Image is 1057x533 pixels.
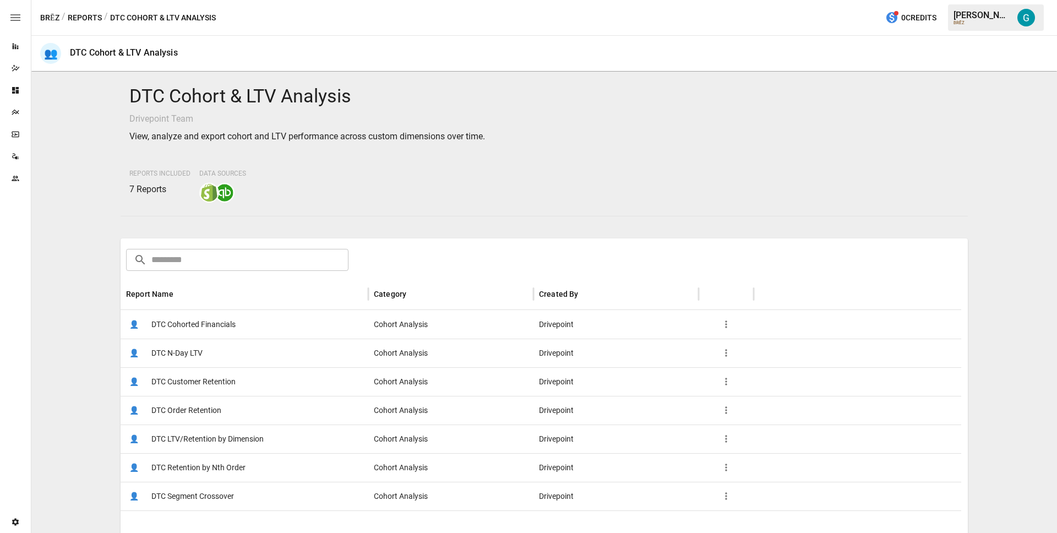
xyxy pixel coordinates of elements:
div: / [62,11,66,25]
span: 👤 [126,488,143,504]
div: 👥 [40,43,61,64]
div: [PERSON_NAME] [954,10,1011,20]
div: / [104,11,108,25]
div: Drivepoint [533,367,699,396]
img: Gavin Acres [1017,9,1035,26]
button: Sort [407,286,423,302]
div: Drivepoint [533,425,699,453]
button: BRĒZ [40,11,59,25]
div: DTC Cohort & LTV Analysis [70,47,178,58]
span: DTC Retention by Nth Order [151,454,246,482]
div: Drivepoint [533,339,699,367]
span: 0 Credits [901,11,936,25]
button: Sort [175,286,190,302]
span: DTC Customer Retention [151,368,236,396]
div: Cohort Analysis [368,339,533,367]
button: Gavin Acres [1011,2,1042,33]
span: 👤 [126,373,143,390]
div: Category [374,290,406,298]
div: Drivepoint [533,310,699,339]
div: Drivepoint [533,396,699,425]
span: 👤 [126,402,143,418]
span: DTC N-Day LTV [151,339,203,367]
div: Cohort Analysis [368,425,533,453]
div: BRĒZ [954,20,1011,25]
button: Sort [580,286,595,302]
button: Reports [68,11,102,25]
span: DTC Order Retention [151,396,221,425]
span: 👤 [126,345,143,361]
div: Created By [539,290,579,298]
div: Drivepoint [533,482,699,510]
div: Cohort Analysis [368,482,533,510]
div: Cohort Analysis [368,310,533,339]
h4: DTC Cohort & LTV Analysis [129,85,959,108]
div: Cohort Analysis [368,396,533,425]
p: Drivepoint Team [129,112,959,126]
div: Cohort Analysis [368,453,533,482]
span: Data Sources [199,170,246,177]
span: 👤 [126,431,143,447]
p: 7 Reports [129,183,190,196]
img: quickbooks [216,184,233,202]
div: Report Name [126,290,173,298]
div: Drivepoint [533,453,699,482]
span: 👤 [126,459,143,476]
span: 👤 [126,316,143,333]
button: 0Credits [881,8,941,28]
p: View, analyze and export cohort and LTV performance across custom dimensions over time. [129,130,959,143]
span: DTC Segment Crossover [151,482,234,510]
span: DTC Cohorted Financials [151,311,236,339]
div: Cohort Analysis [368,367,533,396]
span: Reports Included [129,170,190,177]
span: DTC LTV/Retention by Dimension [151,425,264,453]
img: shopify [200,184,218,202]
